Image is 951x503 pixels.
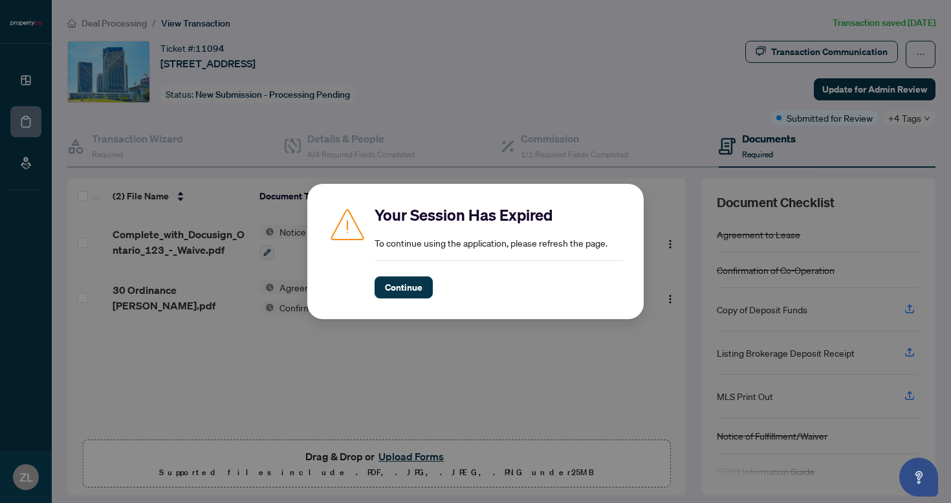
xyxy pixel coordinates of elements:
button: Open asap [899,458,938,497]
span: Continue [385,277,422,298]
h2: Your Session Has Expired [375,205,623,225]
button: Continue [375,276,433,298]
img: Caution icon [328,205,367,243]
div: To continue using the application, please refresh the page. [375,205,623,298]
